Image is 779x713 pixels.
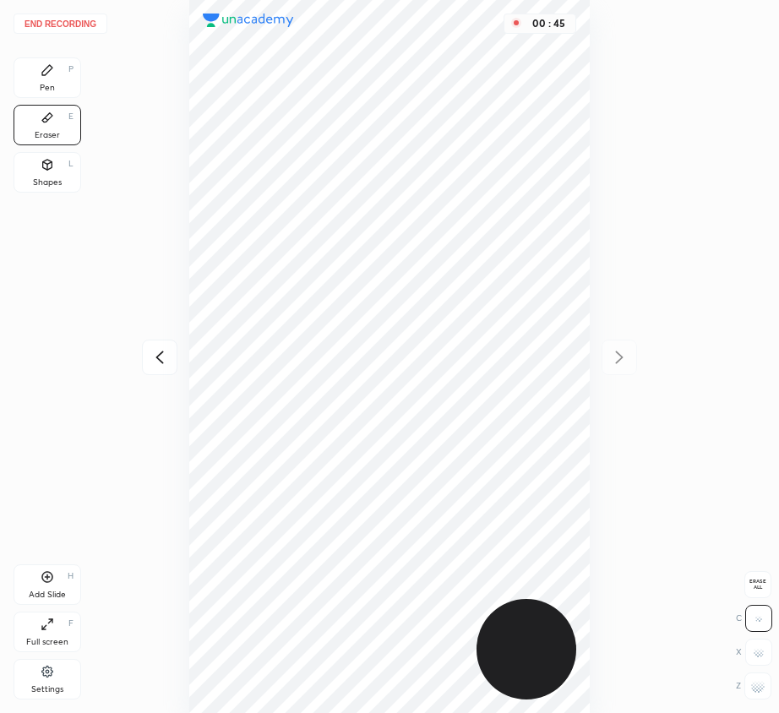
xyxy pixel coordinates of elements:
[40,84,55,92] div: Pen
[736,672,771,699] div: Z
[29,591,66,599] div: Add Slide
[528,18,569,30] div: 00 : 45
[736,639,772,666] div: X
[31,685,63,694] div: Settings
[745,579,771,591] span: Erase all
[736,605,772,632] div: C
[33,178,62,187] div: Shapes
[203,14,294,27] img: logo.38c385cc.svg
[68,65,74,73] div: P
[68,619,74,628] div: F
[68,112,74,121] div: E
[14,14,107,34] button: End recording
[68,160,74,168] div: L
[35,131,60,139] div: Eraser
[26,638,68,646] div: Full screen
[68,572,74,580] div: H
